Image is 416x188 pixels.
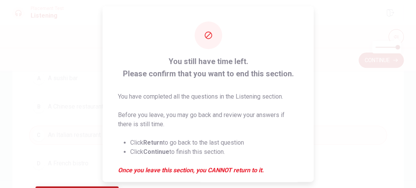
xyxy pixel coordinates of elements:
p: You have completed all the questions in the Listening section. [118,92,298,101]
span: You still have time left. Please confirm that you want to end this section. [118,55,298,80]
strong: Continue [143,148,169,155]
strong: Return [143,139,163,146]
em: Once you leave this section, you CANNOT return to it. [118,166,298,175]
p: Before you leave, you may go back and review your answers if there is still time. [118,110,298,129]
li: Click to finish this section. [130,147,298,157]
li: Click to go back to the last question [130,138,298,147]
